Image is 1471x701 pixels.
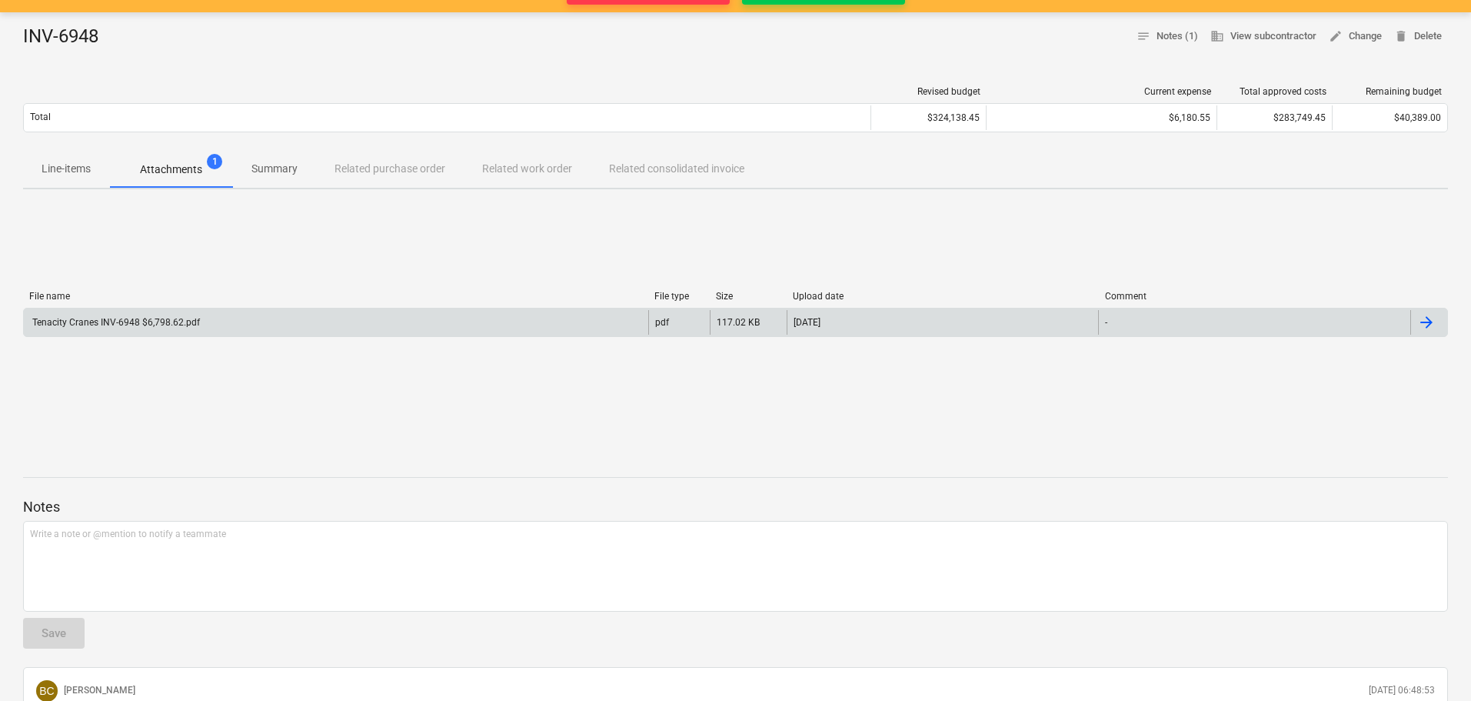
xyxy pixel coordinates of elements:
span: business [1210,29,1224,43]
div: $324,138.45 [870,105,986,130]
span: edit [1329,29,1343,43]
span: Change [1329,28,1382,45]
button: Change [1323,25,1388,48]
div: 117.02 KB [717,317,760,328]
p: Notes [23,498,1448,516]
div: [DATE] [794,317,820,328]
p: Total [30,111,51,124]
span: Notes (1) [1137,28,1198,45]
p: [PERSON_NAME] [64,684,135,697]
div: Total approved costs [1223,86,1326,97]
span: BC [39,685,54,697]
div: Size [716,291,780,302]
button: Notes (1) [1130,25,1204,48]
p: [DATE] 06:48:53 [1369,684,1435,697]
span: 1 [207,154,222,169]
div: $283,749.45 [1216,105,1332,130]
p: Summary [251,161,298,177]
button: Delete [1388,25,1448,48]
div: File name [29,291,642,302]
div: Remaining budget [1339,86,1442,97]
button: View subcontractor [1204,25,1323,48]
div: Upload date [793,291,1093,302]
span: notes [1137,29,1150,43]
div: $6,180.55 [993,112,1210,123]
iframe: Chat Widget [1394,627,1471,701]
span: $40,389.00 [1394,112,1441,123]
div: Current expense [993,86,1211,97]
div: Revised budget [877,86,980,97]
div: pdf [655,317,669,328]
span: View subcontractor [1210,28,1316,45]
div: Tenacity Cranes INV-6948 $6,798.62.pdf [30,317,200,328]
div: File type [654,291,704,302]
span: Delete [1394,28,1442,45]
div: - [1105,317,1107,328]
p: Line-items [42,161,91,177]
div: Comment [1105,291,1405,302]
p: Attachments [140,162,202,178]
div: INV-6948 [23,25,111,49]
span: delete [1394,29,1408,43]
